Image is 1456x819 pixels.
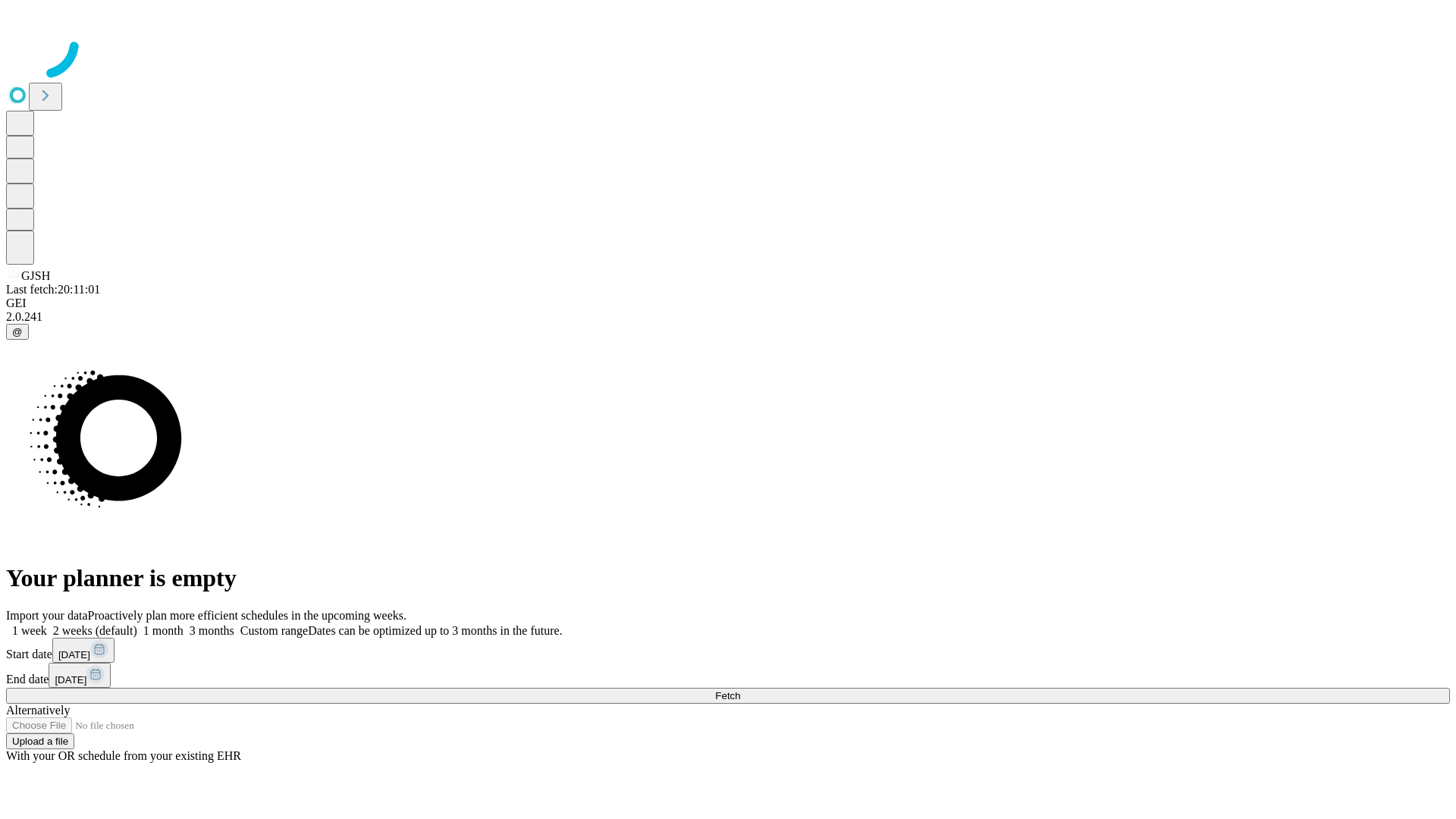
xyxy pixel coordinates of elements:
[6,564,1450,592] h1: Your planner is empty
[715,690,740,701] span: Fetch
[6,733,74,749] button: Upload a file
[49,663,111,688] button: [DATE]
[12,624,47,637] span: 1 week
[6,310,1450,324] div: 2.0.241
[53,624,137,637] span: 2 weeks (default)
[308,624,562,637] span: Dates can be optimized up to 3 months in the future.
[12,326,23,337] span: @
[6,297,1450,310] div: GEI
[6,609,88,622] span: Import your data
[58,649,90,661] span: [DATE]
[240,624,308,637] span: Custom range
[143,624,184,637] span: 1 month
[6,283,100,296] span: Last fetch: 20:11:01
[55,674,86,686] span: [DATE]
[52,638,115,663] button: [DATE]
[190,624,234,637] span: 3 months
[21,269,50,282] span: GJSH
[6,749,241,762] span: With your OR schedule from your existing EHR
[6,638,1450,663] div: Start date
[88,609,406,622] span: Proactively plan more efficient schedules in the upcoming weeks.
[6,688,1450,704] button: Fetch
[6,324,29,340] button: @
[6,704,70,717] span: Alternatively
[6,663,1450,688] div: End date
